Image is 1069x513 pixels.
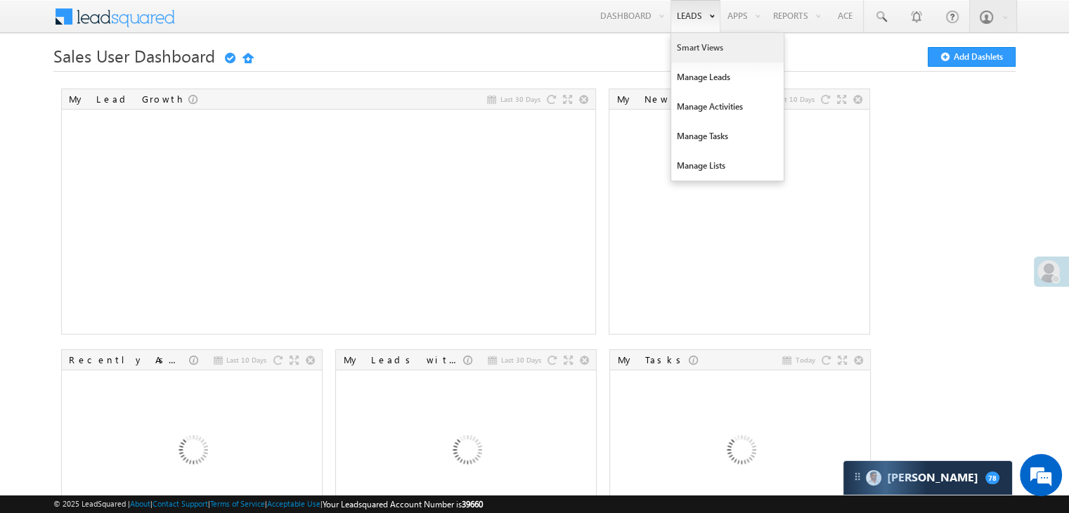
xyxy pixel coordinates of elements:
[462,499,483,509] span: 39660
[226,353,266,366] span: Last 10 Days
[671,122,784,151] a: Manage Tasks
[323,499,483,509] span: Your Leadsquared Account Number is
[671,33,784,63] a: Smart Views
[795,353,815,366] span: Today
[53,498,483,511] span: © 2025 LeadSquared | | | | |
[866,470,881,486] img: Carter
[153,499,208,508] a: Contact Support
[343,353,463,366] div: My Leads with Stage Change
[69,353,189,366] div: Recently Assigned Leads
[500,353,540,366] span: Last 30 Days
[843,460,1013,495] div: carter-dragCarter[PERSON_NAME]78
[53,44,215,67] span: Sales User Dashboard
[887,471,978,484] span: Carter
[616,93,727,105] div: My New Leads
[671,63,784,92] a: Manage Leads
[130,499,150,508] a: About
[774,93,814,105] span: Last 10 Days
[928,47,1016,67] button: Add Dashlets
[671,92,784,122] a: Manage Activities
[210,499,265,508] a: Terms of Service
[852,471,863,482] img: carter-drag
[69,93,188,105] div: My Lead Growth
[671,151,784,181] a: Manage Lists
[617,353,689,366] div: My Tasks
[500,93,540,105] span: Last 30 Days
[267,499,320,508] a: Acceptable Use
